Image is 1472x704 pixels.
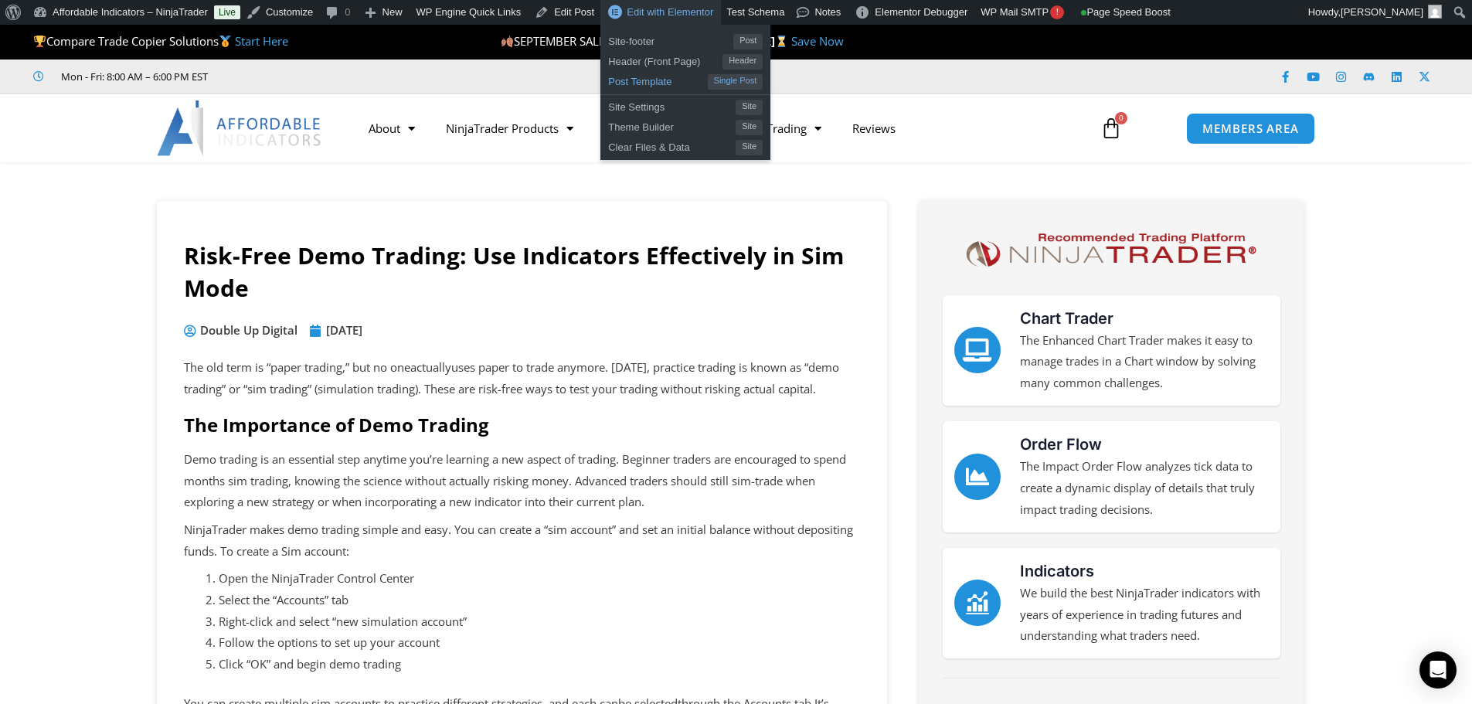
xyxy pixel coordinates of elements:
a: MEMBERS AREA [1186,113,1315,145]
span: Post Template [608,70,707,90]
a: Futures Trading [708,111,837,146]
a: Chart Trader [1020,309,1113,328]
span: Theme Builder [608,115,736,135]
span: The old term is “paper trading,” but no one [184,359,410,375]
span: Site [736,120,763,135]
span: NinjaTrader makes demo trading simple and easy. You can create a “sim account” and set an initial... [184,522,853,559]
img: NinjaTrader Logo | Affordable Indicators – NinjaTrader [959,228,1263,272]
img: ⌛ [776,36,787,47]
span: Click “OK” and begin demo trading [219,656,401,672]
a: Site SettingsSite [600,95,770,115]
time: [DATE] [326,322,362,338]
span: Open the NinjaTrader Control Center [219,570,414,586]
div: Open Intercom Messenger [1419,651,1457,689]
span: [PERSON_NAME] [1341,6,1423,18]
a: Start Here [235,33,288,49]
span: MEMBERS AREA [1202,123,1299,134]
span: Double Up Digital [196,320,297,342]
span: Site [736,100,763,115]
p: The Enhanced Chart Trader makes it easy to manage trades in a Chart window by solving many common... [1020,330,1269,395]
span: ! [1050,5,1064,19]
h1: Risk-Free Demo Trading: Use Indicators Effectively in Sim Mode [184,240,860,304]
a: Header (Front Page)Header [600,49,770,70]
span: The Importance of Demo Trading [184,412,489,437]
span: Demo trading is an essential step anytime you’re learning a new aspect of trading. Beginner trade... [184,451,846,510]
nav: Menu [353,111,1083,146]
span: Header [722,54,763,70]
p: The Impact Order Flow analyzes tick data to create a dynamic display of details that truly impact... [1020,456,1269,521]
span: Clear Files & Data [608,135,736,155]
img: 🍂 [501,36,513,47]
span: Post [733,34,763,49]
img: 🏆 [34,36,46,47]
a: Order Flow [954,454,1001,500]
a: About [353,111,430,146]
a: Clear Files & DataSite [600,135,770,155]
span: Site [736,140,763,155]
a: Reviews [837,111,911,146]
span: Header (Front Page) [608,49,722,70]
span: 0 [1115,112,1127,124]
span: Site Settings [608,95,736,115]
span: Right-click and select “new simulation account” [219,614,467,629]
span: actually [410,359,451,375]
a: Order Flow [1020,435,1102,454]
a: 0 [1077,106,1145,151]
span: uses paper to trade anymore. [DATE], practice trading is known as “demo trading” or “sim trading”... [184,359,839,396]
img: 🥇 [219,36,231,47]
a: Theme BuilderSite [600,115,770,135]
a: Post TemplateSingle Post [600,70,770,90]
a: Programming [589,111,708,146]
span: Follow the options to set up your account [219,634,440,650]
span: Edit with Elementor [627,6,713,18]
a: Save Now [791,33,844,49]
span: Site-footer [608,29,733,49]
span: Mon - Fri: 8:00 AM – 6:00 PM EST [57,67,208,86]
a: Indicators [954,580,1001,626]
a: Site-footerPost [600,29,770,49]
img: LogoAI | Affordable Indicators – NinjaTrader [157,100,323,156]
a: Indicators [1020,562,1094,580]
span: Compare Trade Copier Solutions [33,33,288,49]
span: Single Post [708,74,763,90]
iframe: Customer reviews powered by Trustpilot [229,69,461,84]
a: Chart Trader [954,327,1001,373]
a: Live [214,5,240,19]
span: SEPTEMBER SALE | Up To 50% OFF | Ends [501,33,738,49]
p: We build the best NinjaTrader indicators with years of experience in trading futures and understa... [1020,583,1269,648]
span: Select the “Accounts” tab [219,592,348,607]
a: NinjaTrader Products [430,111,589,146]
